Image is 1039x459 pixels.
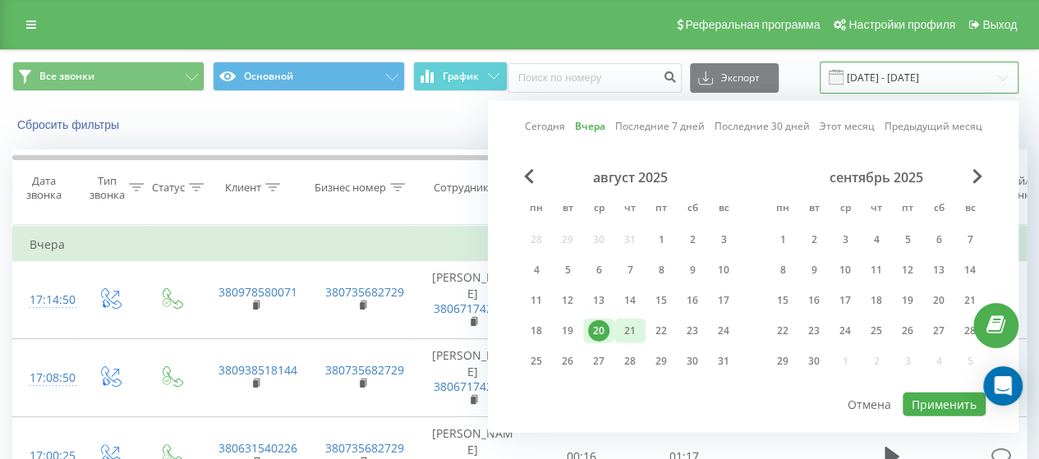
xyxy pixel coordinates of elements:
[926,197,951,222] abbr: суббота
[325,284,404,300] a: 380735682729
[413,62,508,91] button: График
[655,354,667,368] font: 29
[152,180,185,195] font: Статус
[12,117,127,132] button: Сбросить фильтры
[871,324,882,337] font: 25
[593,354,605,368] font: 27
[521,349,552,374] div: пн 25 авг. 2025 г.
[905,232,911,246] font: 5
[861,319,892,343] div: чт 25 сент. 2025 г.
[708,288,739,313] div: вс 17 авг. 2025 г.
[680,197,705,222] abbr: суббота
[583,349,614,374] div: ср 27 авг. 2025 г.
[708,349,739,374] div: вс 31 авг. 2025 г.
[524,169,534,184] span: Предыдущий месяц
[244,69,293,83] font: Основной
[586,197,611,222] abbr: окружающая среда
[808,354,820,368] font: 30
[685,18,820,31] font: Реферальная программа
[687,293,698,307] font: 16
[659,263,664,277] font: 8
[936,232,942,246] font: 6
[830,168,923,186] font: сентябрь 2025
[767,349,798,374] div: пн 29 сент. 2025 г.
[902,324,913,337] font: 26
[830,319,861,343] div: ср 24 сент. 2025 г.
[798,288,830,313] div: вт 16 сент. 2025 г.
[982,18,1017,31] font: Выход
[830,258,861,282] div: ср 10 сент. 2025 г.
[777,354,788,368] font: 29
[614,349,646,374] div: чт 28 авг. 2025 г.
[777,324,788,337] font: 22
[12,62,205,91] button: Все звонки
[521,319,552,343] div: пн 18 авг. 2025 г.
[614,319,646,343] div: чт 21 авг. 2025 г.
[677,288,708,313] div: сб 16 авг. 2025 г.
[325,440,404,456] a: 380735682729
[593,168,668,186] font: август 2025
[594,200,605,214] font: ср
[933,293,945,307] font: 20
[646,258,677,282] div: пт 8 авг. 2025 г.
[964,324,976,337] font: 28
[434,301,513,316] font: 380671742177
[848,18,955,31] font: Настройки профиля
[583,288,614,313] div: ср 13 авг. 2025 г.
[777,293,788,307] font: 15
[624,200,636,214] font: чт
[912,397,977,412] font: Применить
[798,349,830,374] div: вт 30 сент. 2025 г.
[770,197,795,222] abbr: понедельник
[531,324,542,337] font: 18
[17,118,119,131] font: Сбросить фильтры
[954,258,986,282] div: вс 14 сент. 2025 г.
[583,319,614,343] div: ср 20 авг. 2025 г.
[892,258,923,282] div: пт 12 сент. 2025 г.
[964,293,976,307] font: 21
[954,288,986,313] div: вс 21 сент. 2025 г.
[30,236,65,252] font: Вчера
[90,173,125,202] font: Тип звонка
[820,119,875,133] font: Этот месяц
[325,362,404,378] a: 380735682729
[839,293,851,307] font: 17
[871,263,882,277] font: 11
[934,200,945,214] font: сб
[885,119,982,133] font: Предыдущий месяц
[655,200,667,214] font: пт
[563,200,573,214] font: вт
[552,288,583,313] div: вт 12 авг. 2025 г.
[839,324,851,337] font: 24
[718,354,729,368] font: 31
[830,227,861,252] div: ср 3 сент. 2025 г.
[767,319,798,343] div: пн 22 сент. 2025 г.
[565,263,571,277] font: 5
[646,288,677,313] div: пт 15 авг. 2025 г.
[780,263,786,277] font: 8
[892,227,923,252] div: пт 5 сент. 2025 г.
[624,354,636,368] font: 28
[524,197,549,222] abbr: понедельник
[902,293,913,307] font: 19
[218,284,297,300] font: 380978580071
[677,227,708,252] div: сб 2 авг. 2025 г.
[39,69,94,83] font: Все звонки
[808,324,820,337] font: 23
[780,232,786,246] font: 1
[659,232,664,246] font: 1
[721,232,727,246] font: 3
[624,324,636,337] font: 21
[843,232,848,246] font: 3
[718,293,729,307] font: 17
[708,227,739,252] div: вс 3 авг. 2025 г.
[802,197,826,222] abbr: вторник
[811,263,817,277] font: 9
[562,293,573,307] font: 12
[848,397,891,412] font: Отмена
[628,263,633,277] font: 7
[655,324,667,337] font: 22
